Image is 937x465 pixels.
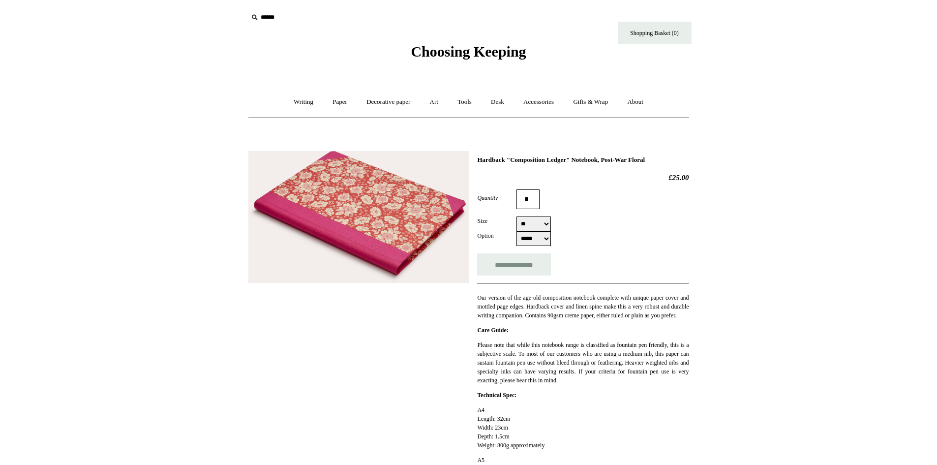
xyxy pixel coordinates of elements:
p: Please note that while this notebook range is classified as fountain pen friendly, this is a subj... [477,341,689,385]
span: Choosing Keeping [411,43,526,60]
a: Writing [285,89,322,115]
label: Option [477,231,516,240]
a: Gifts & Wrap [564,89,617,115]
img: Hardback "Composition Ledger" Notebook, Post-War Floral [248,151,469,283]
a: Tools [449,89,481,115]
label: Size [477,217,516,225]
a: Choosing Keeping [411,51,526,58]
a: About [618,89,652,115]
a: Desk [482,89,513,115]
a: Paper [324,89,356,115]
a: Decorative paper [358,89,419,115]
a: Accessories [514,89,563,115]
strong: Care Guide: [477,327,508,334]
p: A4 Length: 32cm Width: 23cm Depth: 1.5cm Weight: 800g approximately [477,405,689,450]
h1: Hardback "Composition Ledger" Notebook, Post-War Floral [477,156,689,164]
label: Quantity [477,193,516,202]
a: Art [421,89,447,115]
h2: £25.00 [477,173,689,182]
a: Shopping Basket (0) [618,22,692,44]
p: Our version of the age-old composition notebook complete with unique paper cover and mottled page... [477,293,689,320]
strong: Technical Spec: [477,392,516,399]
